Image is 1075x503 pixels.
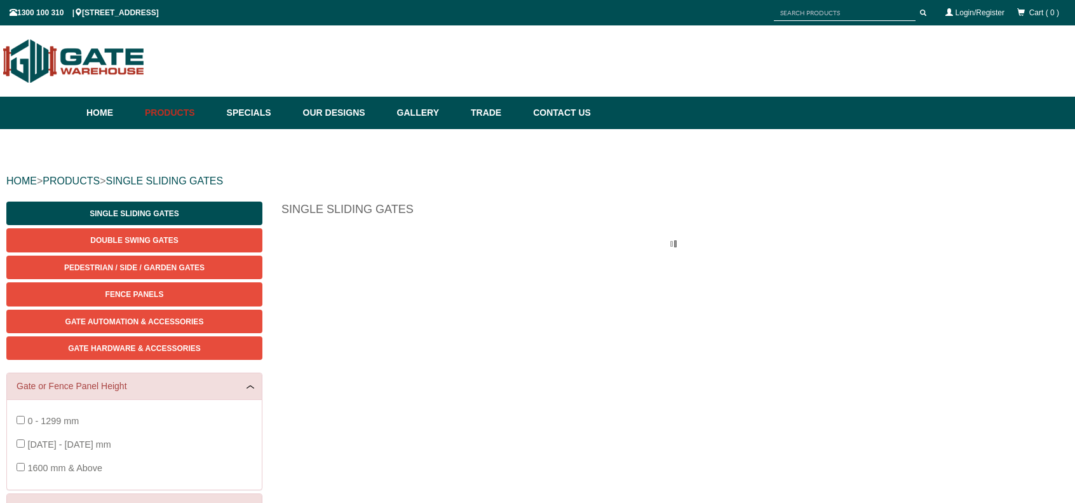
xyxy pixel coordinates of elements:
span: Fence Panels [105,290,164,299]
a: PRODUCTS [43,176,100,186]
a: Fence Panels [6,282,262,306]
a: Single Sliding Gates [6,202,262,225]
a: Trade [464,97,527,129]
a: Home [86,97,139,129]
a: Contact Us [527,97,591,129]
span: Single Sliding Gates [90,209,179,218]
img: please_wait.gif [670,240,680,247]
span: 1300 100 310 | [STREET_ADDRESS] [10,8,159,17]
a: Gate Automation & Accessories [6,310,262,333]
a: Our Designs [297,97,391,129]
a: Double Swing Gates [6,228,262,252]
span: Pedestrian / Side / Garden Gates [64,263,205,272]
a: Gallery [391,97,464,129]
span: Double Swing Gates [90,236,178,245]
input: SEARCH PRODUCTS [774,5,916,21]
span: 1600 mm & Above [27,463,102,473]
span: Cart ( 0 ) [1029,8,1059,17]
div: > > [6,161,1069,202]
a: SINGLE SLIDING GATES [105,176,223,186]
span: Gate Automation & Accessories [65,317,204,326]
span: Gate Hardware & Accessories [68,344,201,353]
a: Gate Hardware & Accessories [6,336,262,360]
a: Products [139,97,220,129]
a: HOME [6,176,37,186]
a: Specials [220,97,297,129]
span: 0 - 1299 mm [27,416,79,426]
h1: Single Sliding Gates [281,202,1069,224]
a: Gate or Fence Panel Height [17,380,252,393]
span: [DATE] - [DATE] mm [27,439,111,450]
a: Login/Register [956,8,1004,17]
a: Pedestrian / Side / Garden Gates [6,256,262,279]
